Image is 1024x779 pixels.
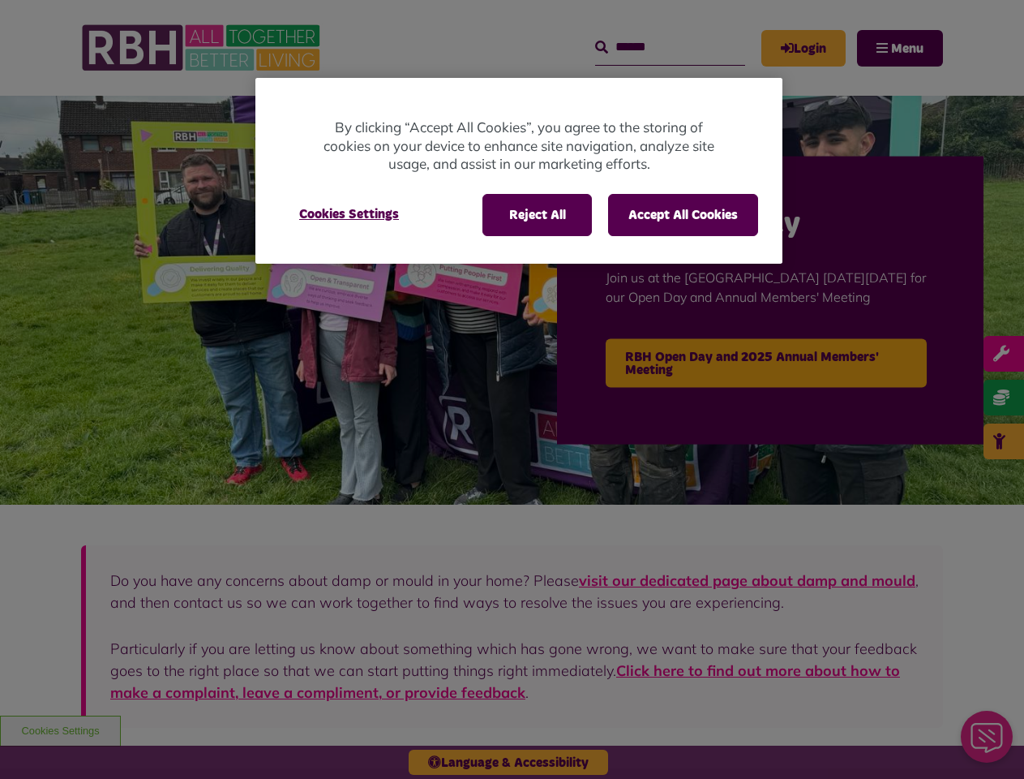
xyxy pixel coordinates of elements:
[10,5,62,57] div: Close Web Assistant
[320,118,718,174] p: By clicking “Accept All Cookies”, you agree to the storing of cookies on your device to enhance s...
[255,78,782,264] div: Cookie banner
[255,78,782,264] div: Privacy
[482,194,592,236] button: Reject All
[280,194,418,235] button: Cookies Settings
[608,194,758,236] button: Accept All Cookies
